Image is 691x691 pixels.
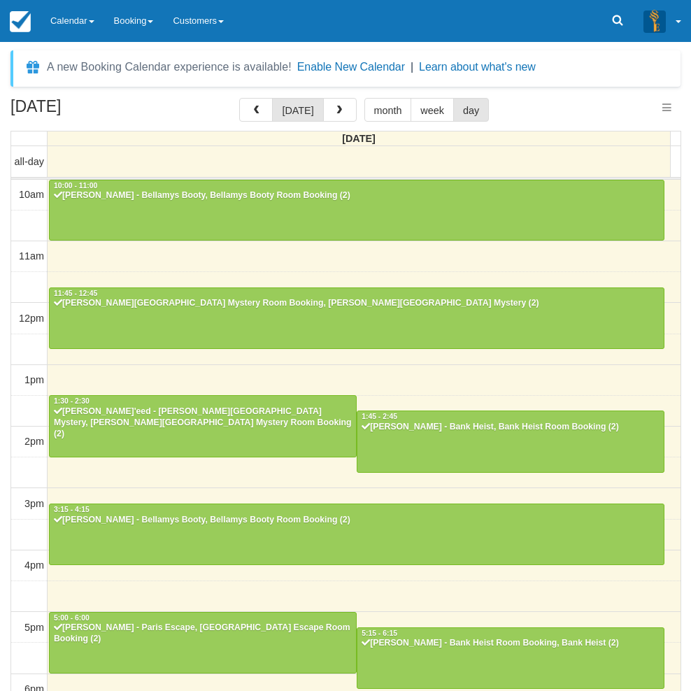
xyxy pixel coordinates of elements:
[53,622,352,645] div: [PERSON_NAME] - Paris Escape, [GEOGRAPHIC_DATA] Escape Room Booking (2)
[342,133,376,144] span: [DATE]
[362,413,397,420] span: 1:45 - 2:45
[419,61,536,73] a: Learn about what's new
[19,189,44,200] span: 10am
[49,180,664,241] a: 10:00 - 11:00[PERSON_NAME] - Bellamys Booty, Bellamys Booty Room Booking (2)
[10,11,31,32] img: checkfront-main-nav-mini-logo.png
[24,498,44,509] span: 3pm
[53,298,660,309] div: [PERSON_NAME][GEOGRAPHIC_DATA] Mystery Room Booking, [PERSON_NAME][GEOGRAPHIC_DATA] Mystery (2)
[411,98,454,122] button: week
[49,504,664,565] a: 3:15 - 4:15[PERSON_NAME] - Bellamys Booty, Bellamys Booty Room Booking (2)
[10,98,187,124] h2: [DATE]
[19,313,44,324] span: 12pm
[54,397,90,405] span: 1:30 - 2:30
[53,190,660,201] div: [PERSON_NAME] - Bellamys Booty, Bellamys Booty Room Booking (2)
[47,59,292,76] div: A new Booking Calendar experience is available!
[364,98,412,122] button: month
[453,98,489,122] button: day
[53,515,660,526] div: [PERSON_NAME] - Bellamys Booty, Bellamys Booty Room Booking (2)
[53,406,352,440] div: [PERSON_NAME]'eed - [PERSON_NAME][GEOGRAPHIC_DATA] Mystery, [PERSON_NAME][GEOGRAPHIC_DATA] Myster...
[54,506,90,513] span: 3:15 - 4:15
[643,10,666,32] img: A3
[54,290,97,297] span: 11:45 - 12:45
[362,629,397,637] span: 5:15 - 6:15
[411,61,413,73] span: |
[54,614,90,622] span: 5:00 - 6:00
[297,60,405,74] button: Enable New Calendar
[272,98,323,122] button: [DATE]
[357,411,664,472] a: 1:45 - 2:45[PERSON_NAME] - Bank Heist, Bank Heist Room Booking (2)
[24,560,44,571] span: 4pm
[24,622,44,633] span: 5pm
[49,395,357,457] a: 1:30 - 2:30[PERSON_NAME]'eed - [PERSON_NAME][GEOGRAPHIC_DATA] Mystery, [PERSON_NAME][GEOGRAPHIC_D...
[15,156,44,167] span: all-day
[357,627,664,689] a: 5:15 - 6:15[PERSON_NAME] - Bank Heist Room Booking, Bank Heist (2)
[24,374,44,385] span: 1pm
[49,287,664,349] a: 11:45 - 12:45[PERSON_NAME][GEOGRAPHIC_DATA] Mystery Room Booking, [PERSON_NAME][GEOGRAPHIC_DATA] ...
[361,422,660,433] div: [PERSON_NAME] - Bank Heist, Bank Heist Room Booking (2)
[19,250,44,262] span: 11am
[54,182,97,190] span: 10:00 - 11:00
[24,436,44,447] span: 2pm
[49,612,357,674] a: 5:00 - 6:00[PERSON_NAME] - Paris Escape, [GEOGRAPHIC_DATA] Escape Room Booking (2)
[361,638,660,649] div: [PERSON_NAME] - Bank Heist Room Booking, Bank Heist (2)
